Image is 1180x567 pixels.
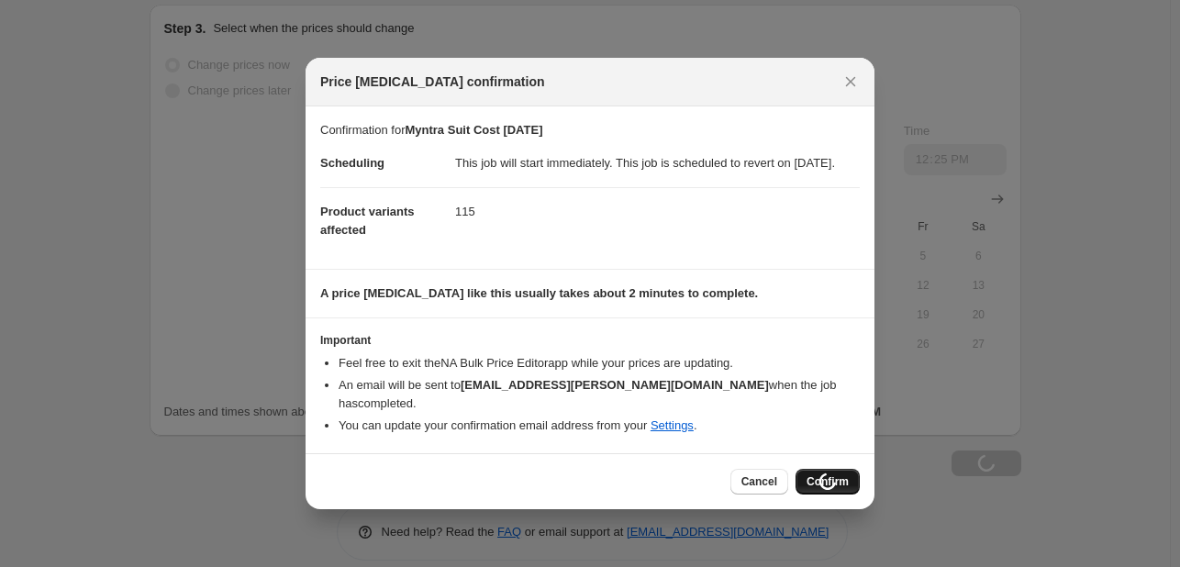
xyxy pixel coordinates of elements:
[405,123,542,137] b: Myntra Suit Cost [DATE]
[320,72,545,91] span: Price [MEDICAL_DATA] confirmation
[320,333,860,348] h3: Important
[838,69,863,94] button: Close
[651,418,694,432] a: Settings
[730,469,788,495] button: Cancel
[455,139,860,187] dd: This job will start immediately. This job is scheduled to revert on [DATE].
[455,187,860,236] dd: 115
[461,378,769,392] b: [EMAIL_ADDRESS][PERSON_NAME][DOMAIN_NAME]
[339,417,860,435] li: You can update your confirmation email address from your .
[320,156,384,170] span: Scheduling
[320,121,860,139] p: Confirmation for
[339,354,860,372] li: Feel free to exit the NA Bulk Price Editor app while your prices are updating.
[320,205,415,237] span: Product variants affected
[320,286,758,300] b: A price [MEDICAL_DATA] like this usually takes about 2 minutes to complete.
[741,474,777,489] span: Cancel
[339,376,860,413] li: An email will be sent to when the job has completed .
